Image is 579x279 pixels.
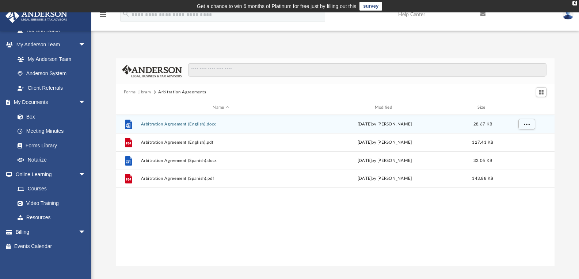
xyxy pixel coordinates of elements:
[10,52,89,66] a: My Anderson Team
[99,14,107,19] a: menu
[304,139,465,146] div: [DATE] by [PERSON_NAME]
[518,119,535,130] button: More options
[359,2,382,11] a: survey
[79,225,93,240] span: arrow_drop_down
[472,177,493,181] span: 143.88 KB
[10,124,93,139] a: Meeting Minutes
[141,140,301,145] button: Arbitration Agreement (English).pdf
[188,63,546,77] input: Search files and folders
[3,9,69,23] img: Anderson Advisors Platinum Portal
[124,89,152,96] button: Forms Library
[473,159,492,163] span: 32.05 KB
[10,81,93,95] a: Client Referrals
[472,140,493,144] span: 127.41 KB
[79,95,93,110] span: arrow_drop_down
[10,210,93,225] a: Resources
[5,95,93,110] a: My Documentsarrow_drop_down
[10,182,93,196] a: Courses
[10,138,89,153] a: Forms Library
[79,167,93,182] span: arrow_drop_down
[158,89,206,96] button: Arbitration Agreements
[141,158,301,163] button: Arbitration Agreement (Spanish).docx
[10,196,89,210] a: Video Training
[304,175,465,182] div: [DATE] by [PERSON_NAME]
[5,225,97,239] a: Billingarrow_drop_down
[304,104,465,111] div: Modified
[500,104,552,111] div: id
[141,122,301,127] button: Arbitration Agreement (English).docx
[5,239,97,254] a: Events Calendar
[10,66,93,81] a: Anderson System
[536,87,547,97] button: Switch to Grid View
[304,158,465,164] div: [DATE] by [PERSON_NAME]
[119,104,137,111] div: id
[473,122,492,126] span: 28.67 KB
[99,10,107,19] i: menu
[10,109,89,124] a: Box
[468,104,497,111] div: Size
[5,38,93,52] a: My Anderson Teamarrow_drop_down
[122,10,130,18] i: search
[116,115,555,266] div: grid
[79,38,93,53] span: arrow_drop_down
[140,104,301,111] div: Name
[563,9,574,20] img: User Pic
[5,167,93,182] a: Online Learningarrow_drop_down
[197,2,357,11] div: Get a chance to win 6 months of Platinum for free just by filling out this
[572,1,577,5] div: close
[304,121,465,128] div: [DATE] by [PERSON_NAME]
[141,176,301,181] button: Arbitration Agreement (Spanish).pdf
[10,153,93,167] a: Notarize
